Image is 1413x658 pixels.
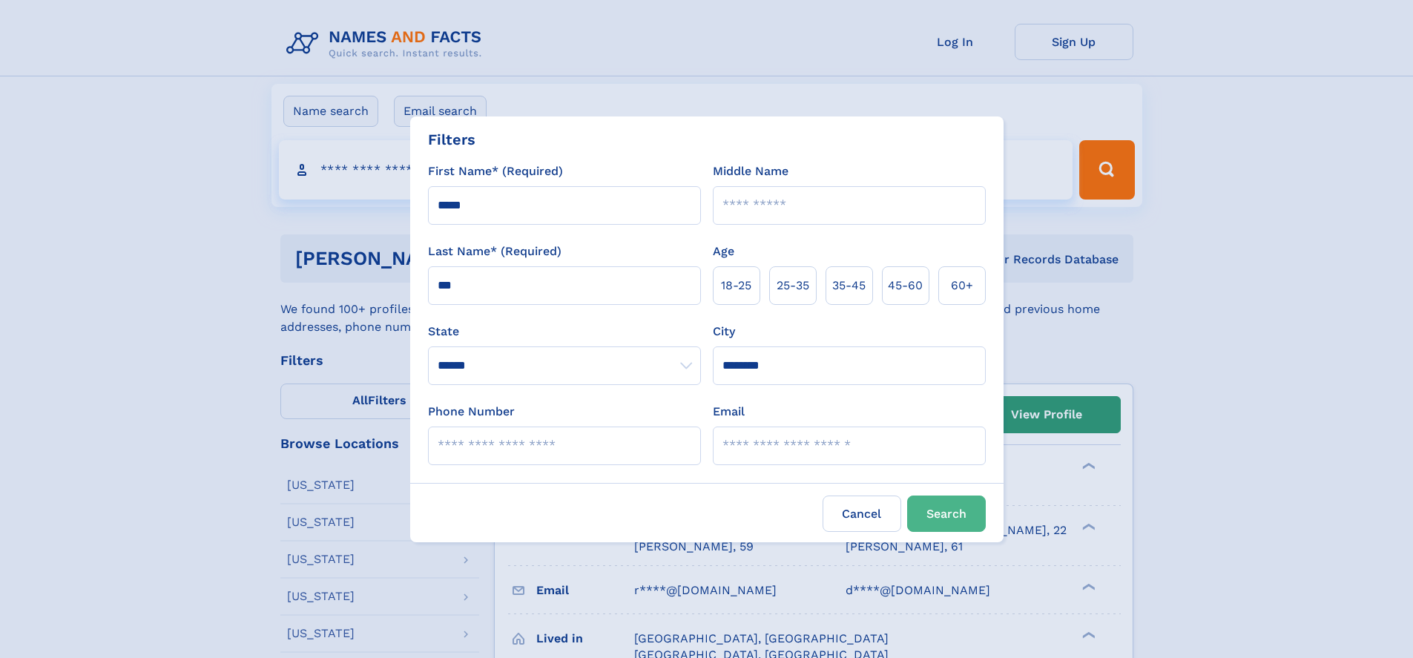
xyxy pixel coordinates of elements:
[721,277,751,295] span: 18‑25
[428,243,561,260] label: Last Name* (Required)
[951,277,973,295] span: 60+
[823,496,901,532] label: Cancel
[713,323,735,340] label: City
[713,243,734,260] label: Age
[428,128,475,151] div: Filters
[713,162,788,180] label: Middle Name
[428,403,515,421] label: Phone Number
[428,162,563,180] label: First Name* (Required)
[832,277,866,295] span: 35‑45
[713,403,745,421] label: Email
[888,277,923,295] span: 45‑60
[428,323,701,340] label: State
[777,277,809,295] span: 25‑35
[907,496,986,532] button: Search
